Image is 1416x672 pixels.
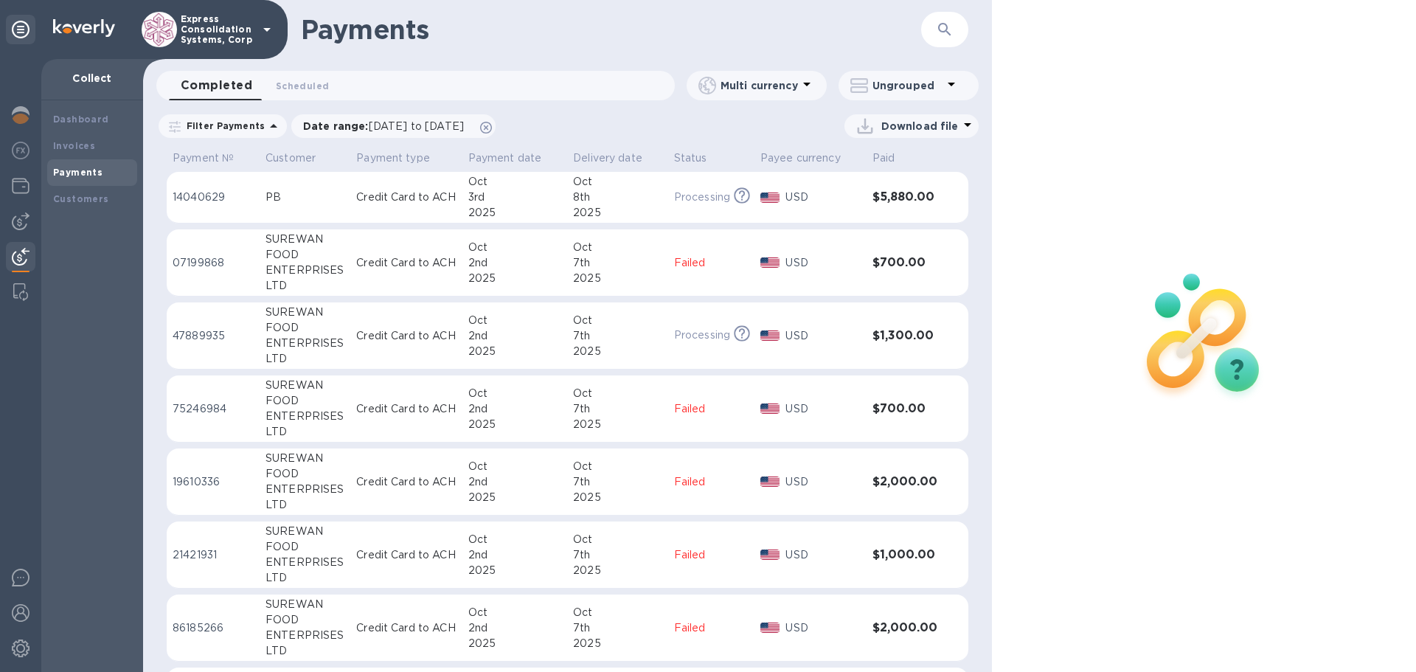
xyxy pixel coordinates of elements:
[760,150,841,166] p: Payee currency
[173,328,254,344] p: 47889935
[872,475,939,489] h3: $2,000.00
[573,271,662,286] div: 2025
[881,119,959,134] p: Download file
[674,150,707,166] p: Status
[303,119,471,134] p: Date range :
[265,378,344,393] div: SUREWAN
[265,497,344,513] div: LTD
[53,19,115,37] img: Logo
[468,190,562,205] div: 3rd
[760,477,780,487] img: USD
[573,563,662,578] div: 2025
[785,547,860,563] p: USD
[573,313,662,328] div: Oct
[468,636,562,651] div: 2025
[276,78,329,94] span: Scheduled
[468,620,562,636] div: 2nd
[356,150,430,166] p: Payment type
[468,150,542,166] p: Payment date
[356,547,456,563] p: Credit Card to ACH
[674,150,726,166] span: Status
[265,150,335,166] span: Customer
[468,271,562,286] div: 2025
[573,174,662,190] div: Oct
[785,620,860,636] p: USD
[53,114,109,125] b: Dashboard
[785,255,860,271] p: USD
[356,474,456,490] p: Credit Card to ACH
[573,344,662,359] div: 2025
[573,386,662,401] div: Oct
[760,550,780,560] img: USD
[721,78,798,93] p: Multi currency
[356,150,449,166] span: Payment type
[265,570,344,586] div: LTD
[6,15,35,44] div: Unpin categories
[173,547,254,563] p: 21421931
[573,605,662,620] div: Oct
[468,459,562,474] div: Oct
[573,328,662,344] div: 7th
[573,474,662,490] div: 7th
[573,205,662,221] div: 2025
[53,140,95,151] b: Invoices
[301,14,921,45] h1: Payments
[173,401,254,417] p: 75246984
[369,120,464,132] span: [DATE] to [DATE]
[356,255,456,271] p: Credit Card to ACH
[181,14,254,45] p: Express Consolidation Systems, Corp
[468,532,562,547] div: Oct
[173,150,253,166] span: Payment №
[468,547,562,563] div: 2nd
[291,114,496,138] div: Date range:[DATE] to [DATE]
[573,255,662,271] div: 7th
[173,620,254,636] p: 86185266
[265,263,344,278] div: ENTERPRISES
[173,474,254,490] p: 19610336
[265,643,344,659] div: LTD
[265,351,344,367] div: LTD
[265,466,344,482] div: FOOD
[265,451,344,466] div: SUREWAN
[265,597,344,612] div: SUREWAN
[53,193,109,204] b: Customers
[12,142,29,159] img: Foreign exchange
[760,150,860,166] span: Payee currency
[674,401,749,417] p: Failed
[573,417,662,432] div: 2025
[265,232,344,247] div: SUREWAN
[468,490,562,505] div: 2025
[760,257,780,268] img: USD
[356,190,456,205] p: Credit Card to ACH
[674,328,730,343] p: Processing
[468,344,562,359] div: 2025
[872,621,939,635] h3: $2,000.00
[12,177,29,195] img: Wallets
[265,424,344,440] div: LTD
[872,150,914,166] span: Paid
[181,75,252,96] span: Completed
[468,174,562,190] div: Oct
[573,636,662,651] div: 2025
[785,474,860,490] p: USD
[468,313,562,328] div: Oct
[265,320,344,336] div: FOOD
[674,474,749,490] p: Failed
[468,240,562,255] div: Oct
[872,256,939,270] h3: $700.00
[468,401,562,417] div: 2nd
[265,336,344,351] div: ENTERPRISES
[573,240,662,255] div: Oct
[468,605,562,620] div: Oct
[785,401,860,417] p: USD
[468,563,562,578] div: 2025
[265,524,344,539] div: SUREWAN
[173,150,234,166] p: Payment №
[265,612,344,628] div: FOOD
[265,482,344,497] div: ENTERPRISES
[760,193,780,203] img: USD
[872,548,939,562] h3: $1,000.00
[760,403,780,414] img: USD
[872,329,939,343] h3: $1,300.00
[573,401,662,417] div: 7th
